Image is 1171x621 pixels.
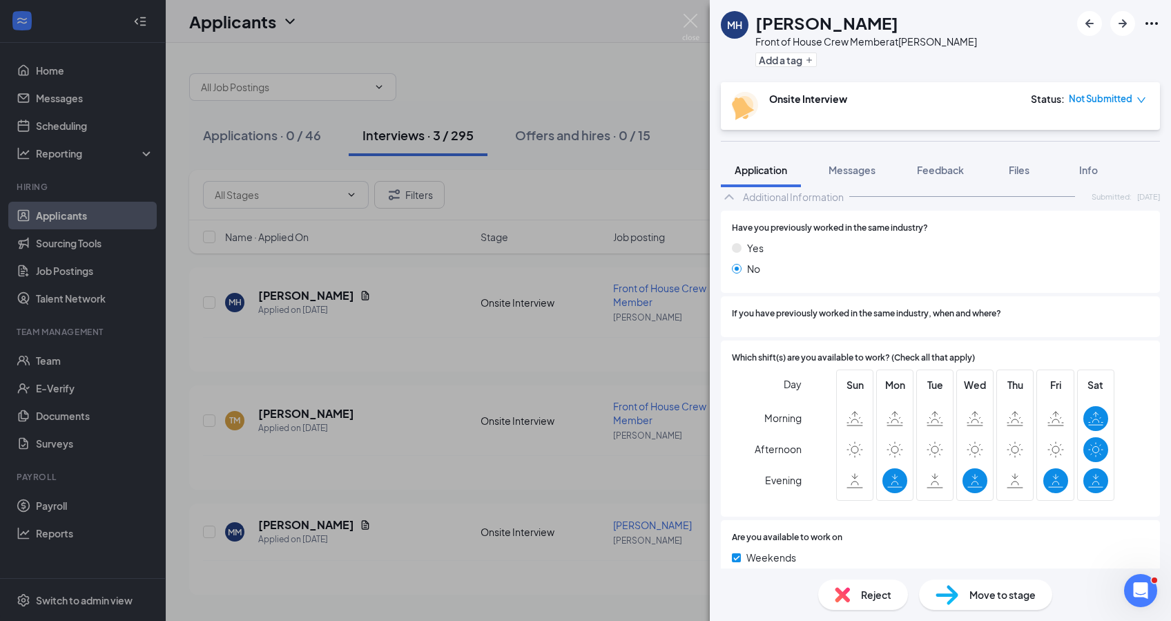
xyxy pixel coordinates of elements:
span: Yes [747,240,764,256]
span: Day [784,376,802,392]
span: Mon [882,377,907,392]
span: Thu [1003,377,1027,392]
span: Sun [842,377,867,392]
span: Move to stage [969,587,1036,602]
span: Files [1009,164,1029,176]
span: No [747,261,760,276]
button: PlusAdd a tag [755,52,817,67]
div: MH [727,18,742,32]
h1: [PERSON_NAME] [755,11,898,35]
button: ArrowLeftNew [1077,11,1102,36]
svg: ArrowRight [1114,15,1131,32]
span: Submitted: [1092,191,1132,202]
div: Additional Information [743,190,844,204]
span: Weekends [746,550,796,565]
span: Messages [829,164,875,176]
iframe: Intercom live chat [1124,574,1157,607]
span: Not Submitted [1069,92,1132,106]
span: Sat [1083,377,1108,392]
svg: ChevronUp [721,189,737,205]
span: Info [1079,164,1098,176]
span: Which shift(s) are you available to work? (Check all that apply) [732,352,975,365]
svg: Plus [805,56,813,64]
span: down [1136,95,1146,105]
span: Feedback [917,164,964,176]
span: Wed [962,377,987,392]
span: Tue [922,377,947,392]
span: Reject [861,587,891,602]
svg: Ellipses [1143,15,1160,32]
span: Afternoon [755,437,802,461]
span: Morning [764,405,802,430]
span: Application [735,164,787,176]
svg: ArrowLeftNew [1081,15,1098,32]
span: If you have previously worked in the same industry, when and where? [732,307,1001,321]
span: Fri [1043,377,1068,392]
button: ArrowRight [1110,11,1135,36]
span: Evening [765,468,802,493]
span: [DATE] [1137,191,1160,202]
span: Are you available to work on [732,531,842,544]
b: Onsite Interview [769,93,847,105]
div: Status : [1031,92,1065,106]
div: Front of House Crew Member at [PERSON_NAME] [755,35,977,48]
span: Have you previously worked in the same industry? [732,222,928,235]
